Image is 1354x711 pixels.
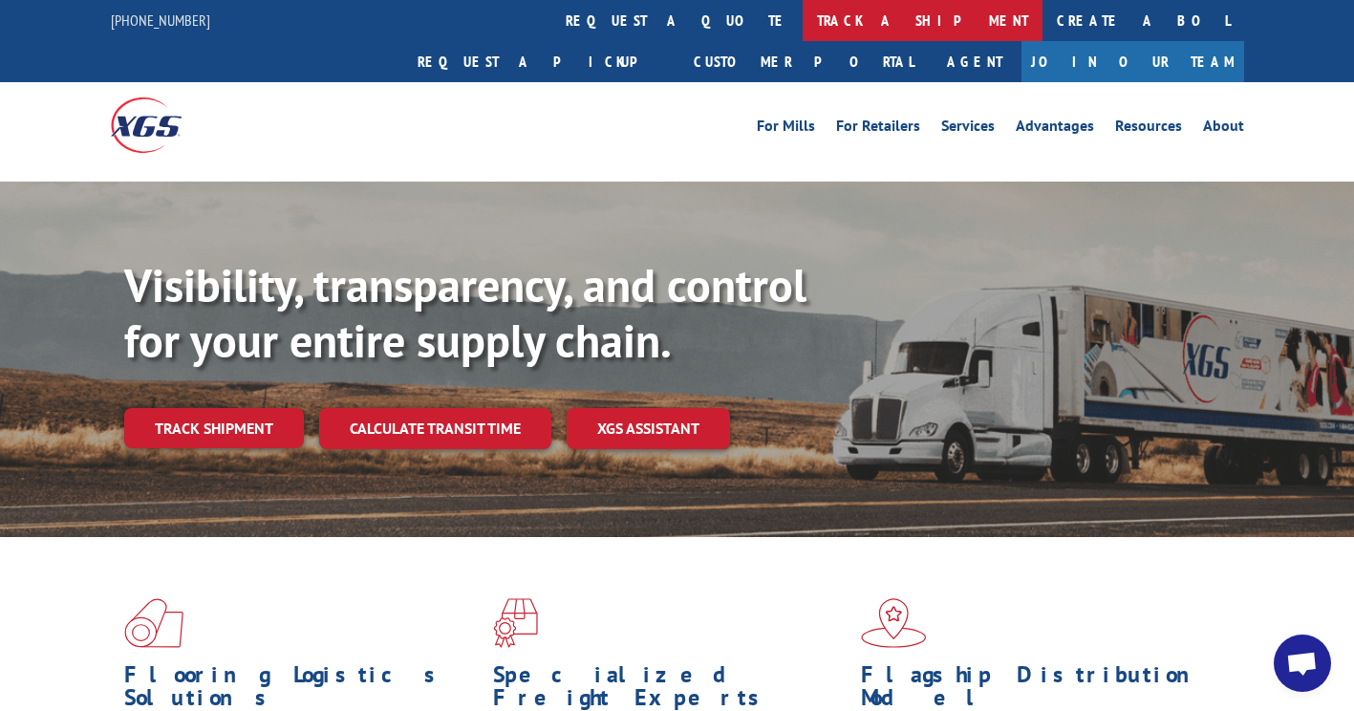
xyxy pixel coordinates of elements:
[124,408,304,448] a: Track shipment
[941,118,995,140] a: Services
[124,598,183,648] img: xgs-icon-total-supply-chain-intelligence-red
[567,408,730,449] a: XGS ASSISTANT
[1021,41,1244,82] a: Join Our Team
[493,598,538,648] img: xgs-icon-focused-on-flooring-red
[403,41,679,82] a: Request a pickup
[757,118,815,140] a: For Mills
[319,408,551,449] a: Calculate transit time
[836,118,920,140] a: For Retailers
[124,255,806,370] b: Visibility, transparency, and control for your entire supply chain.
[679,41,928,82] a: Customer Portal
[111,11,210,30] a: [PHONE_NUMBER]
[1016,118,1094,140] a: Advantages
[928,41,1021,82] a: Agent
[1274,635,1331,692] div: Open chat
[1203,118,1244,140] a: About
[1115,118,1182,140] a: Resources
[861,598,927,648] img: xgs-icon-flagship-distribution-model-red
